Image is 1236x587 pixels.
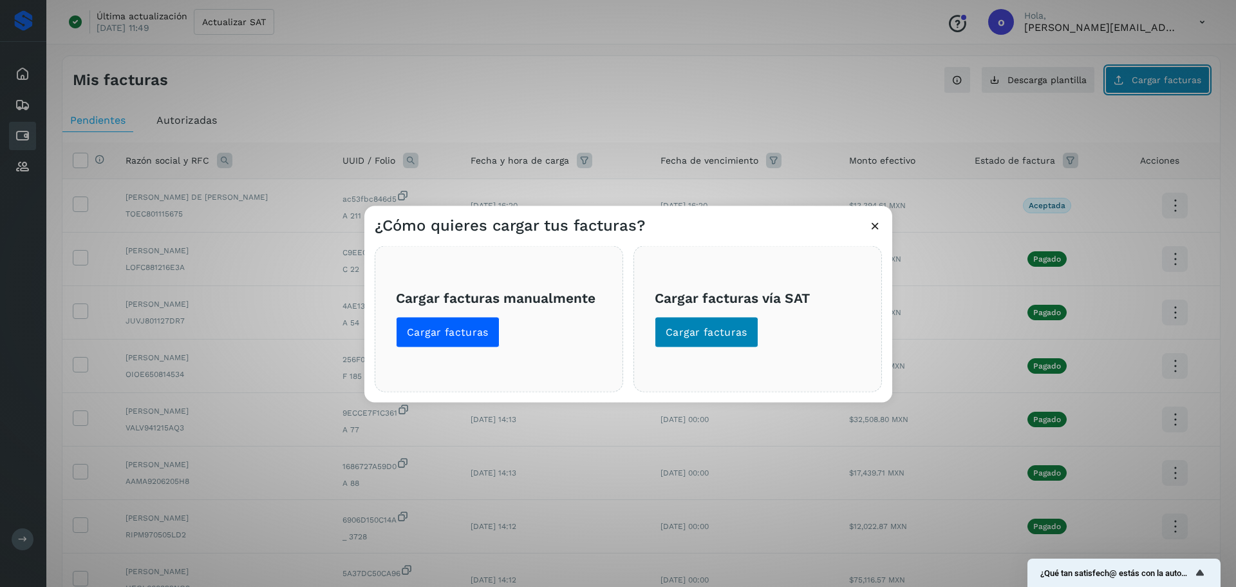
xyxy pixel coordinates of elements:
[396,316,500,347] button: Cargar facturas
[1040,568,1192,578] span: ¿Qué tan satisfech@ estás con la autorización de tus facturas?
[655,290,861,306] h3: Cargar facturas vía SAT
[666,325,747,339] span: Cargar facturas
[655,316,758,347] button: Cargar facturas
[1040,565,1208,581] button: Mostrar encuesta - ¿Qué tan satisfech@ estás con la autorización de tus facturas?
[396,290,602,306] h3: Cargar facturas manualmente
[375,216,645,235] h3: ¿Cómo quieres cargar tus facturas?
[407,325,489,339] span: Cargar facturas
